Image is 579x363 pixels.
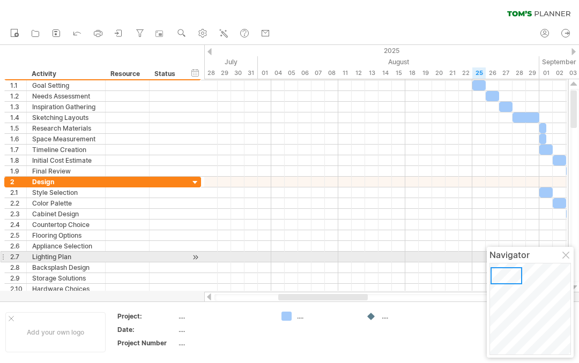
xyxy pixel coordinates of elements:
[32,145,100,155] div: Timeline Creation
[10,241,26,251] div: 2.6
[10,102,26,112] div: 1.3
[338,67,352,79] div: Monday, 11 August 2025
[405,67,419,79] div: Monday, 18 August 2025
[10,166,26,176] div: 1.9
[32,187,100,198] div: Style Selection
[10,209,26,219] div: 2.3
[32,177,100,187] div: Design
[365,67,378,79] div: Wednesday, 13 August 2025
[258,67,271,79] div: Friday, 1 August 2025
[539,67,553,79] div: Monday, 1 September 2025
[10,262,26,273] div: 2.8
[432,67,446,79] div: Wednesday, 20 August 2025
[10,91,26,101] div: 1.2
[218,67,231,79] div: Tuesday, 29 July 2025
[297,312,355,321] div: ....
[32,198,100,208] div: Color Palette
[489,249,571,260] div: Navigator
[446,67,459,79] div: Thursday, 21 August 2025
[298,67,311,79] div: Wednesday, 6 August 2025
[5,312,106,352] div: Add your own logo
[32,80,100,90] div: Goal Setting
[382,312,440,321] div: ....
[311,67,325,79] div: Thursday, 7 August 2025
[32,273,100,283] div: Storage Solutions
[179,312,269,321] div: ....
[110,69,143,79] div: Resource
[10,80,26,90] div: 1.1
[10,112,26,123] div: 1.4
[32,155,100,165] div: Initial Cost Estimate
[32,230,100,240] div: Flooring Options
[472,67,486,79] div: Monday, 25 August 2025
[179,325,269,334] div: ....
[244,67,258,79] div: Thursday, 31 July 2025
[117,325,176,334] div: Date:
[10,145,26,155] div: 1.7
[10,230,26,240] div: 2.5
[526,67,539,79] div: Friday, 29 August 2025
[32,252,100,262] div: Lighting Plan
[513,67,526,79] div: Thursday, 28 August 2025
[117,312,176,321] div: Project:
[10,187,26,198] div: 2.1
[32,123,100,133] div: Research Materials
[285,67,298,79] div: Tuesday, 5 August 2025
[392,67,405,79] div: Friday, 15 August 2025
[10,177,26,187] div: 2
[32,262,100,273] div: Backsplash Design
[499,67,513,79] div: Wednesday, 27 August 2025
[32,91,100,101] div: Needs Assessment
[190,252,201,263] div: scroll to activity
[32,102,100,112] div: Inspiration Gathering
[10,198,26,208] div: 2.2
[10,220,26,230] div: 2.4
[10,252,26,262] div: 2.7
[10,134,26,144] div: 1.6
[10,284,26,294] div: 2.10
[352,67,365,79] div: Tuesday, 12 August 2025
[179,338,269,347] div: ....
[32,166,100,176] div: Final Review
[32,284,100,294] div: Hardware Choices
[10,155,26,165] div: 1.8
[553,67,566,79] div: Tuesday, 2 September 2025
[10,123,26,133] div: 1.5
[32,209,100,219] div: Cabinet Design
[32,241,100,251] div: Appliance Selection
[117,338,176,347] div: Project Number
[486,67,499,79] div: Tuesday, 26 August 2025
[154,69,178,79] div: Status
[32,134,100,144] div: Space Measurement
[32,112,100,123] div: Sketching Layouts
[231,67,244,79] div: Wednesday, 30 July 2025
[378,67,392,79] div: Thursday, 14 August 2025
[32,69,99,79] div: Activity
[419,67,432,79] div: Tuesday, 19 August 2025
[204,67,218,79] div: Monday, 28 July 2025
[32,220,100,230] div: Countertop Choice
[325,67,338,79] div: Friday, 8 August 2025
[10,273,26,283] div: 2.9
[459,67,472,79] div: Friday, 22 August 2025
[271,67,285,79] div: Monday, 4 August 2025
[258,56,539,67] div: August 2025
